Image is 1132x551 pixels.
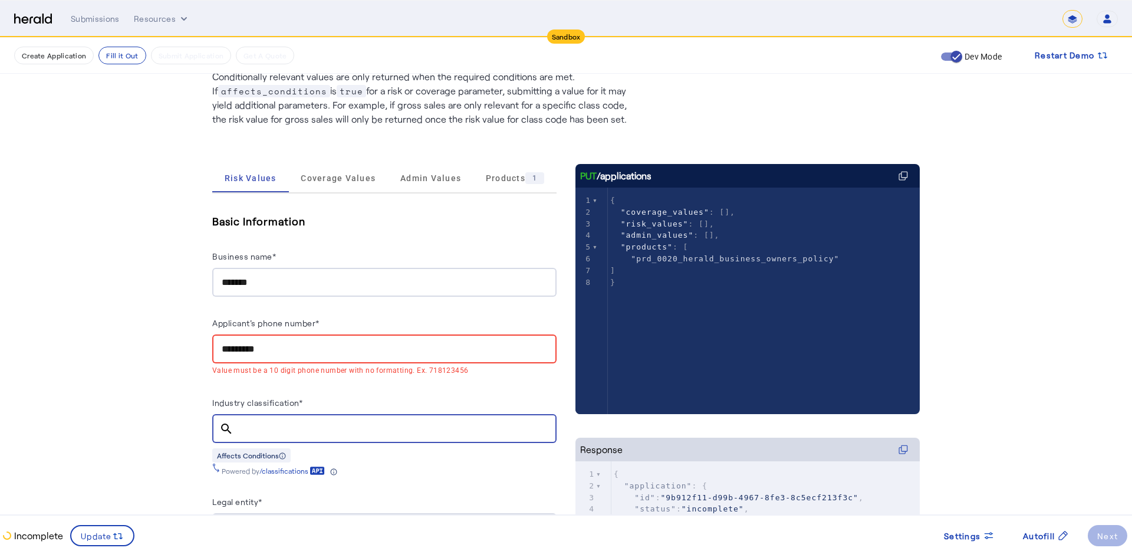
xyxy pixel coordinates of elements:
[212,398,302,408] label: Industry classification*
[614,493,864,502] span: : ,
[634,493,655,502] span: "id"
[621,231,694,240] span: "admin_values"
[631,254,839,263] span: "prd_0020_herald_business_owners_policy"
[682,504,744,513] span: "incomplete"
[575,277,593,288] div: 8
[225,174,277,182] span: Risk Values
[212,422,241,436] mat-icon: search
[575,503,596,515] div: 4
[580,442,623,457] div: Response
[236,47,294,64] button: Get A Quote
[614,481,707,490] span: : {
[610,219,715,228] span: : [],
[621,219,689,228] span: "risk_values"
[212,212,557,230] h5: Basic Information
[610,242,689,251] span: : [
[1035,48,1094,63] span: Restart Demo
[660,493,858,502] span: "9b912f11-d99b-4967-8fe3-8c5ecf213f3c"
[580,169,651,183] div: /applications
[71,13,120,25] div: Submissions
[134,13,190,25] button: Resources dropdown menu
[934,525,1004,546] button: Settings
[1023,530,1055,542] span: Autofill
[547,29,585,44] div: Sandbox
[634,504,676,513] span: "status"
[151,47,231,64] button: Submit Application
[575,265,593,277] div: 7
[14,47,94,64] button: Create Application
[218,85,330,97] span: affects_conditions
[610,208,735,217] span: : [],
[212,497,262,507] label: Legal entity*
[580,169,597,183] span: PUT
[575,468,596,480] div: 1
[575,492,596,504] div: 3
[12,529,63,543] p: Incomplete
[610,278,616,287] span: }
[212,363,557,376] mat-error: Value must be a 10 digit phone number with no formatting. Ex. 718123456
[575,253,593,265] div: 6
[259,466,325,475] a: /classifications
[525,172,544,184] div: 1
[610,231,719,240] span: : [],
[212,251,276,261] label: Business name*
[575,195,593,206] div: 1
[944,530,980,542] span: Settings
[400,174,461,182] span: Admin Values
[962,51,1002,63] label: Dev Mode
[621,242,673,251] span: "products"
[14,14,52,25] img: Herald Logo
[337,85,366,97] span: true
[575,241,593,253] div: 5
[301,174,376,182] span: Coverage Values
[621,208,709,217] span: "coverage_values"
[70,525,134,546] button: Update
[212,448,291,463] div: Affects Conditions
[575,229,593,241] div: 4
[610,196,616,205] span: {
[575,218,593,230] div: 3
[486,172,544,184] span: Products
[1013,525,1078,546] button: Autofill
[610,266,616,275] span: ]
[614,470,619,478] span: {
[81,530,112,542] span: Update
[222,466,337,475] div: Powered by
[624,481,692,490] span: "application"
[212,318,320,328] label: Applicant's phone number*
[98,47,146,64] button: Fill it Out
[614,504,749,513] span: : ,
[212,65,637,126] p: Conditionally relevant values are only returned when the required conditions are met. If is for a...
[575,206,593,218] div: 2
[575,480,596,492] div: 2
[1025,45,1118,66] button: Restart Demo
